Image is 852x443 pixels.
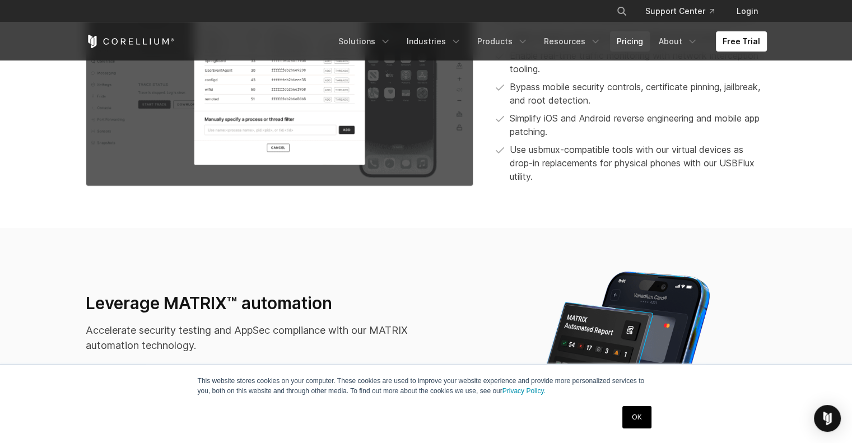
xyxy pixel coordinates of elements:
[728,1,767,21] a: Login
[603,1,767,21] div: Navigation Menu
[471,31,535,52] a: Products
[622,406,651,428] a: OK
[198,376,655,396] p: This website stores cookies on your computer. These cookies are used to improve your website expe...
[510,49,766,76] p: Enable real-time traffic monitoring with network interception tooling.
[332,31,398,52] a: Solutions
[610,31,650,52] a: Pricing
[652,31,705,52] a: About
[86,323,418,353] p: Accelerate security testing and AppSec compliance with our MATRIX automation technology.
[502,387,546,395] a: Privacy Policy.
[537,31,608,52] a: Resources
[510,111,766,138] p: Simplify iOS and Android reverse engineering and mobile app patching.
[510,80,766,107] p: Bypass mobile security controls, certificate pinning, jailbreak, and root detection.
[814,405,841,432] div: Open Intercom Messenger
[86,293,418,314] h3: Leverage MATRIX™ automation
[100,362,418,389] p: Quickly generate security assessment reports for iOS and Android apps as often as needed.
[636,1,723,21] a: Support Center
[612,1,632,21] button: Search
[332,31,767,52] div: Navigation Menu
[716,31,767,52] a: Free Trial
[400,31,468,52] a: Industries
[86,35,175,48] a: Corellium Home
[510,143,766,183] span: Use usbmux-compatible tools with our virtual devices as drop-in replacements for physical phones ...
